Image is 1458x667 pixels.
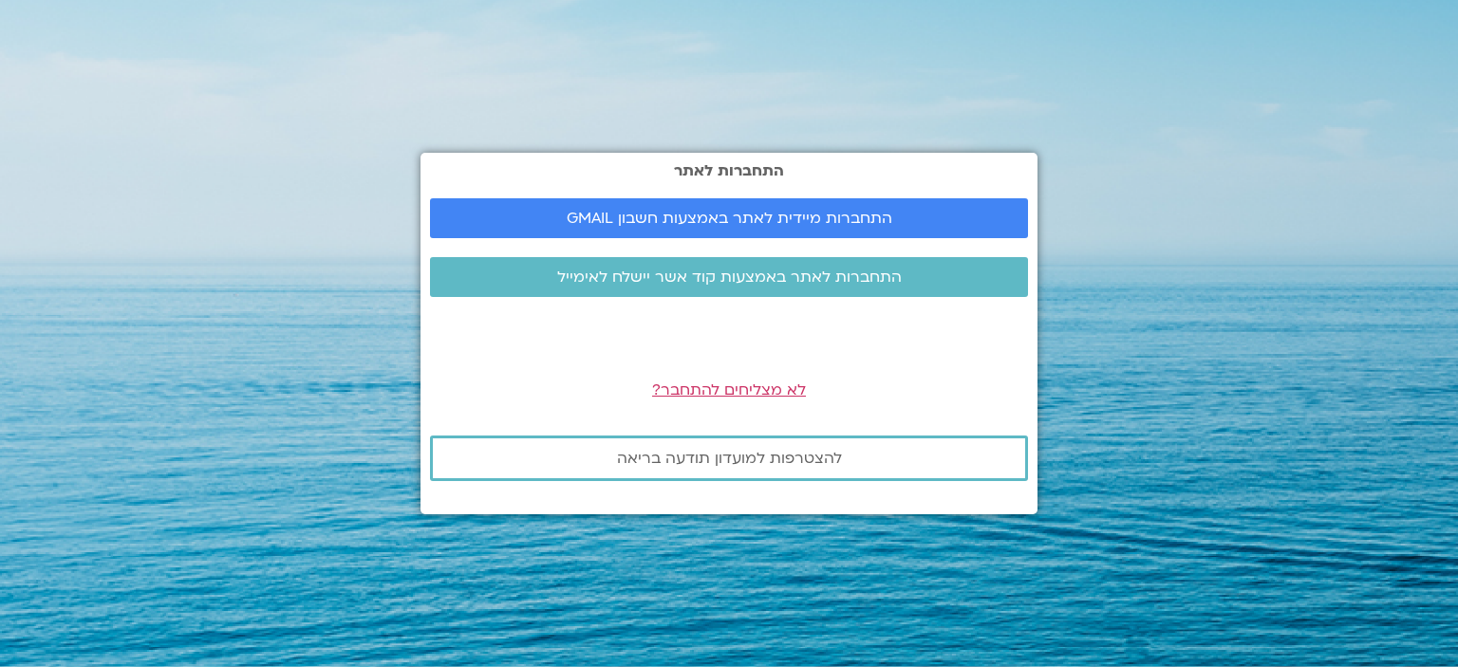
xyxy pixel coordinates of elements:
[430,435,1028,481] a: להצטרפות למועדון תודעה בריאה
[617,450,842,467] span: להצטרפות למועדון תודעה בריאה
[557,269,902,286] span: התחברות לאתר באמצעות קוד אשר יישלח לאימייל
[430,162,1028,179] h2: התחברות לאתר
[430,257,1028,297] a: התחברות לאתר באמצעות קוד אשר יישלח לאימייל
[652,380,806,400] a: לא מצליחים להתחבר?
[567,210,892,227] span: התחברות מיידית לאתר באמצעות חשבון GMAIL
[430,198,1028,238] a: התחברות מיידית לאתר באמצעות חשבון GMAIL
